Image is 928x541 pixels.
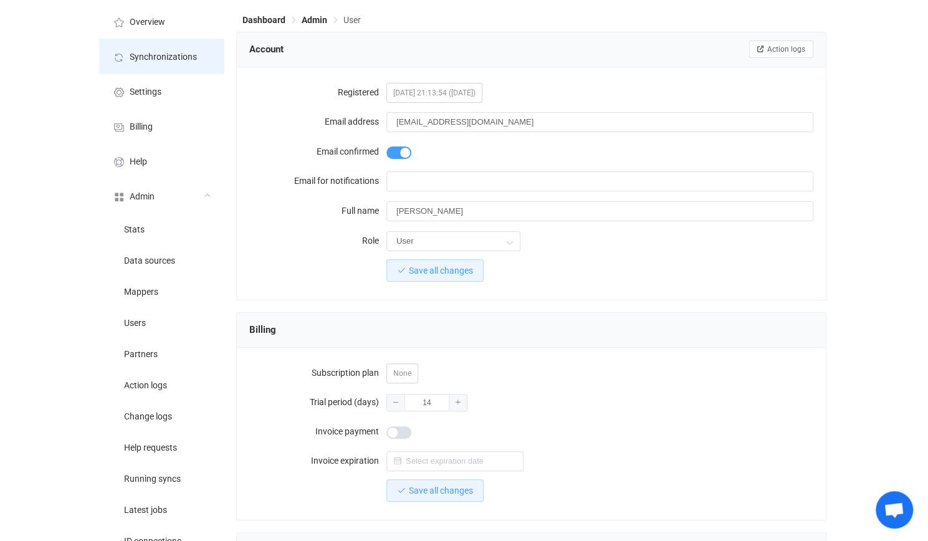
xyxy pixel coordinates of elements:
[343,15,361,25] span: User
[99,400,224,431] a: Change logs
[130,122,153,132] span: Billing
[130,157,147,167] span: Help
[249,390,386,414] label: Trial period (days)
[242,16,361,24] div: Breadcrumb
[124,318,146,328] span: Users
[124,256,175,266] span: Data sources
[99,213,224,244] a: Stats
[767,45,805,54] span: Action logs
[249,168,386,193] label: Email for notifications
[386,83,482,103] span: [DATE] 21:13:54 ([DATE])
[386,363,418,383] span: None
[249,80,386,105] label: Registered
[99,431,224,462] a: Help requests
[409,486,473,496] span: Save all changes
[124,287,158,297] span: Mappers
[124,505,167,515] span: Latest jobs
[386,231,520,251] input: Select role
[386,259,484,282] button: Save all changes
[99,4,224,39] a: Overview
[99,39,224,74] a: Synchronizations
[99,369,224,400] a: Action logs
[99,338,224,369] a: Partners
[249,40,284,59] span: Account
[249,419,386,444] label: Invoice payment
[99,244,224,275] a: Data sources
[249,228,386,253] label: Role
[130,17,165,27] span: Overview
[130,87,161,97] span: Settings
[99,307,224,338] a: Users
[124,474,181,484] span: Running syncs
[249,109,386,134] label: Email address
[249,198,386,223] label: Full name
[386,451,524,471] input: Select expiration date
[409,266,473,275] span: Save all changes
[249,360,386,385] label: Subscription plan
[99,462,224,494] a: Running syncs
[124,225,145,235] span: Stats
[386,479,484,502] button: Save all changes
[242,15,285,25] span: Dashboard
[99,143,224,178] a: Help
[130,52,197,62] span: Synchronizations
[876,491,913,529] div: Open chat
[124,412,172,422] span: Change logs
[124,350,158,360] span: Partners
[749,41,813,58] button: Action logs
[99,494,224,525] a: Latest jobs
[99,74,224,108] a: Settings
[99,275,224,307] a: Mappers
[130,192,155,202] span: Admin
[99,108,224,143] a: Billing
[249,139,386,164] label: Email confirmed
[124,443,177,453] span: Help requests
[302,15,327,25] span: Admin
[249,320,276,339] span: Billing
[249,448,386,473] label: Invoice expiration
[124,381,167,391] span: Action logs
